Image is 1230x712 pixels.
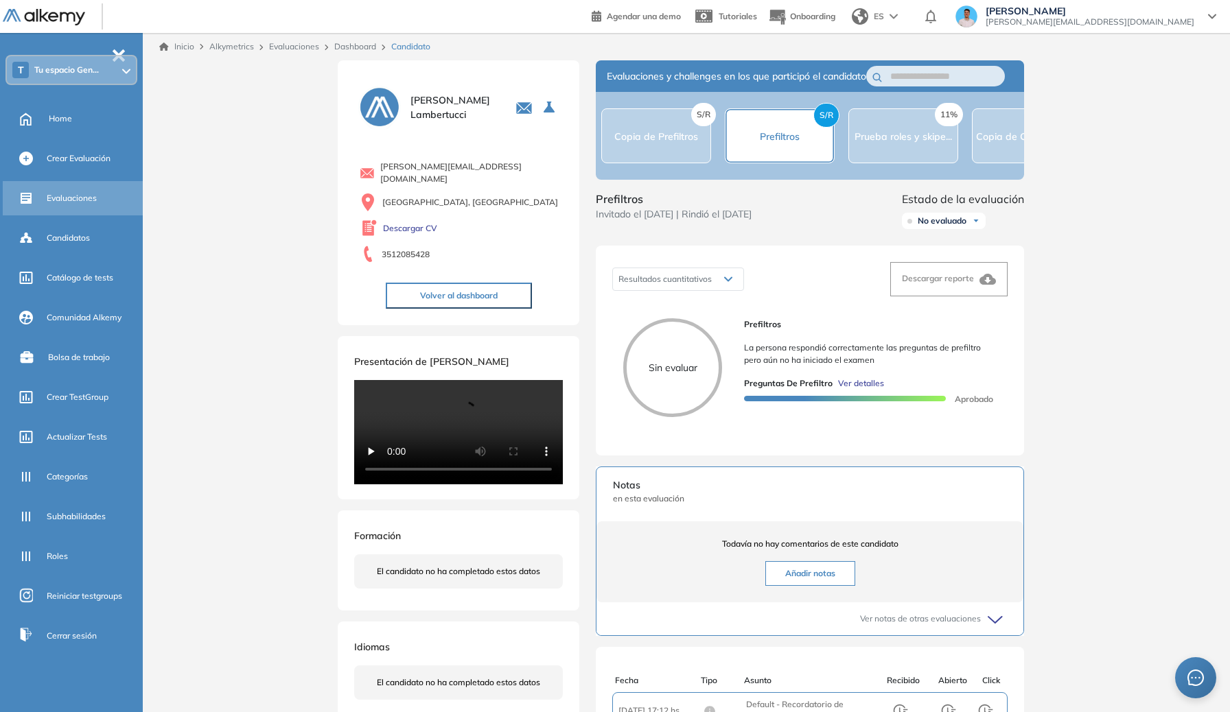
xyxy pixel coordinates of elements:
span: El candidato no ha completado estos datos [377,676,540,689]
span: Crear TestGroup [47,391,108,403]
span: Cerrar sesión [47,630,97,642]
span: Copia de Prefiltros [614,130,698,143]
span: en esta evaluación [613,493,1007,505]
span: [GEOGRAPHIC_DATA], [GEOGRAPHIC_DATA] [382,196,558,209]
div: Fecha [615,674,701,687]
button: Ver detalles [833,377,884,390]
span: 11% [935,103,963,126]
span: Todavía no hay comentarios de este candidato [613,538,1007,550]
span: Crear Evaluación [47,152,111,165]
span: Categorías [47,471,88,483]
div: Asunto [744,674,873,687]
span: Idiomas [354,641,390,653]
span: Catálogo de tests [47,272,113,284]
span: Invitado el [DATE] | Rindió el [DATE] [596,207,752,222]
a: Inicio [159,40,194,53]
button: Volver al dashboard [386,283,532,309]
span: Preguntas de Prefiltro [744,377,833,390]
button: Seleccione la evaluación activa [538,95,563,120]
span: [PERSON_NAME][EMAIL_ADDRESS][DOMAIN_NAME] [986,16,1194,27]
span: Prefiltros [744,318,997,331]
span: Descargar reporte [902,273,974,283]
div: Abierto [931,674,975,687]
img: PROFILE_MENU_LOGO_USER [354,82,405,133]
span: Candidato [391,40,430,53]
span: [PERSON_NAME] Lambertucci [410,93,499,122]
div: Recibido [876,674,931,687]
span: Alkymetrics [209,41,254,51]
span: Subhabilidades [47,510,106,523]
a: Evaluaciones [269,41,319,51]
span: Evaluaciones [47,192,97,204]
span: Ver notas de otras evaluaciones [860,613,981,625]
span: 3512085428 [382,248,430,261]
img: arrow [890,14,898,19]
span: Copia de Constructor... [976,130,1078,143]
span: Bolsa de trabajo [48,351,110,364]
span: S/R [691,103,716,126]
div: Tipo [701,674,744,687]
span: Evaluaciones y challenges en los que participó el candidato [607,69,866,84]
span: Prefiltros [596,191,752,207]
span: [PERSON_NAME] [986,5,1194,16]
span: Agendar una demo [607,11,681,21]
span: ES [874,10,884,23]
span: Notas [613,478,1007,493]
span: Prueba roles y skipe... [855,130,952,143]
img: Logo [3,9,85,26]
span: Comunidad Alkemy [47,311,121,324]
button: Onboarding [768,2,835,32]
a: Dashboard [334,41,376,51]
span: message [1187,669,1204,686]
span: Reiniciar testgroups [47,590,122,602]
img: world [852,8,868,25]
span: Home [49,112,72,125]
span: Roles [47,550,68,562]
span: Formación [354,530,401,542]
p: La persona respondió correctamente las preguntas de prefiltro pero aún no ha iniciado el examen [744,342,997,366]
button: Añadir notas [765,561,855,586]
a: Agendar una demo [592,7,681,23]
span: El candidato no ha completado estos datos [377,565,540,578]
span: Aprobado [944,394,993,404]
span: Resultados cuantitativos [618,274,712,284]
button: Descargar reporte [890,262,1008,296]
span: Onboarding [790,11,835,21]
span: Tutoriales [719,11,757,21]
span: No evaluado [918,215,966,226]
span: Actualizar Tests [47,431,107,443]
span: Estado de la evaluación [902,191,1024,207]
span: [PERSON_NAME][EMAIL_ADDRESS][DOMAIN_NAME] [380,161,563,185]
span: Ver detalles [838,377,884,390]
span: Prefiltros [760,130,800,143]
div: Click [975,674,1008,687]
span: S/R [813,103,839,128]
span: T [18,64,24,75]
span: Presentación de [PERSON_NAME] [354,355,509,368]
span: Candidatos [47,232,90,244]
span: Tu espacio Gen... [34,64,99,75]
img: Ícono de flecha [972,217,980,225]
a: Descargar CV [383,222,437,235]
p: Sin evaluar [627,361,719,375]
